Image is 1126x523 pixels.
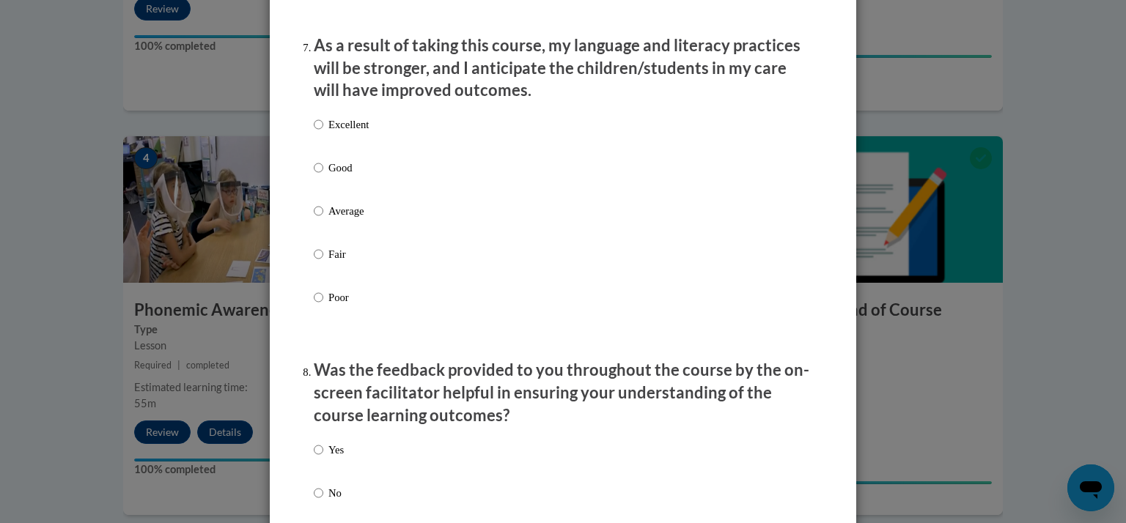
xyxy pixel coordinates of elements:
[328,485,344,501] p: No
[314,203,323,219] input: Average
[328,289,369,305] p: Poor
[314,289,323,305] input: Poor
[328,246,369,262] p: Fair
[314,116,323,133] input: Excellent
[328,442,344,458] p: Yes
[328,116,369,133] p: Excellent
[314,359,812,426] p: Was the feedback provided to you throughout the course by the on-screen facilitator helpful in en...
[314,160,323,176] input: Good
[328,203,369,219] p: Average
[314,485,323,501] input: No
[314,34,812,102] p: As a result of taking this course, my language and literacy practices will be stronger, and I ant...
[314,442,323,458] input: Yes
[314,246,323,262] input: Fair
[328,160,369,176] p: Good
